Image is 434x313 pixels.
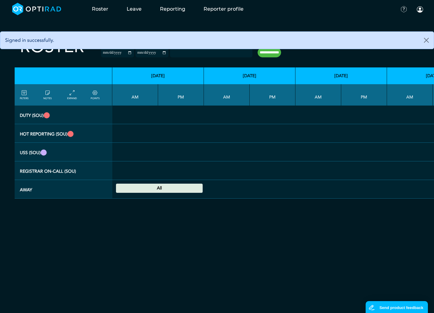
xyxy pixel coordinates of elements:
th: PM [341,84,387,106]
a: show/hide notes [43,89,52,100]
img: brand-opti-rad-logos-blue-and-white-d2f68631ba2948856bd03f2d395fb146ddc8fb01b4b6e9315ea85fa773367... [12,3,61,15]
div: National Holiday: Summer bank holiday 00:00 - 23:59 [116,184,203,193]
th: Hot Reporting (SOU) [15,124,112,143]
th: PM [250,84,295,106]
th: Away [15,180,112,199]
th: [DATE] [295,67,387,84]
th: USS (SOU) [15,143,112,161]
button: Close [419,32,434,49]
summary: All [117,185,202,192]
a: collapse/expand expected points [91,89,99,100]
th: Duty (SOU) [15,106,112,124]
th: Registrar On-Call (SOU) [15,161,112,180]
th: AM [204,84,250,106]
th: AM [387,84,433,106]
th: [DATE] [112,67,204,84]
th: AM [112,84,158,106]
a: collapse/expand entries [67,89,77,100]
th: AM [295,84,341,106]
th: [DATE] [204,67,295,84]
input: null [171,49,201,55]
th: PM [158,84,204,106]
a: FILTERS [20,89,28,100]
h2: Roster [20,37,84,57]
